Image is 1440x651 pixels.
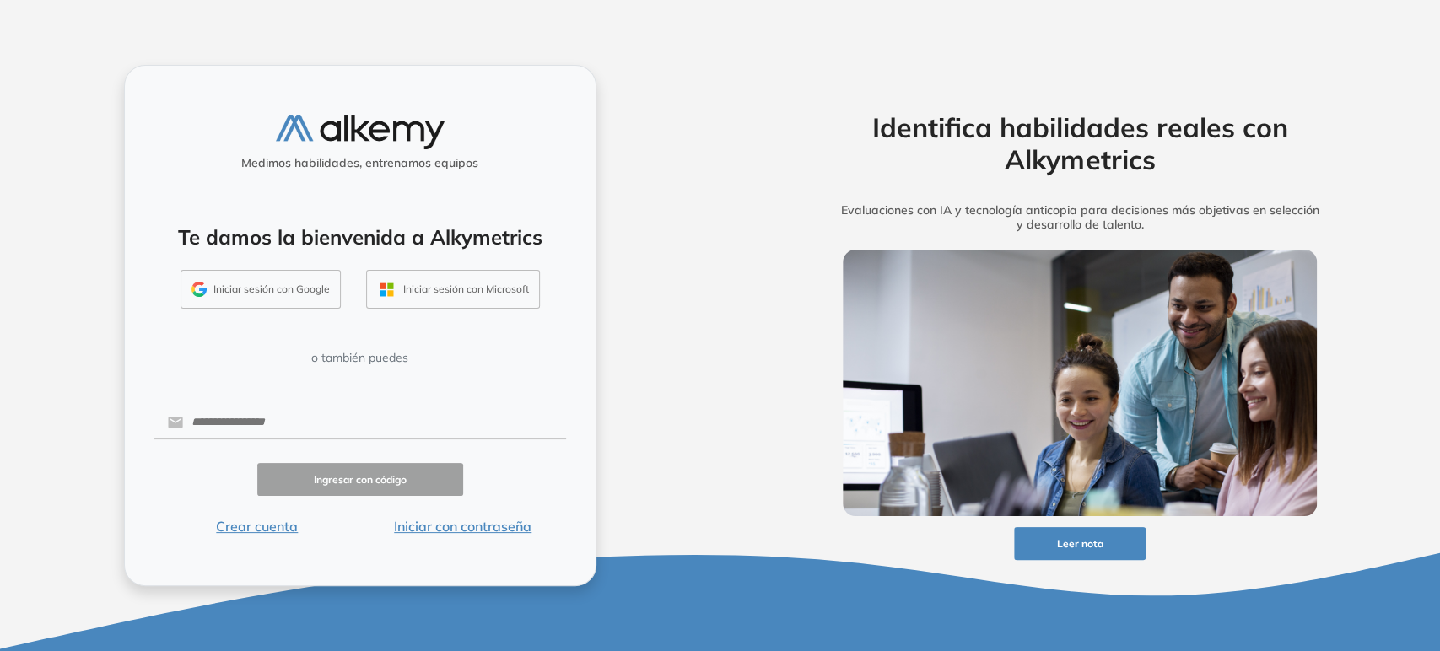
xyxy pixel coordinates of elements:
span: o también puedes [311,349,408,367]
h5: Evaluaciones con IA y tecnología anticopia para decisiones más objetivas en selección y desarroll... [817,203,1343,232]
button: Ingresar con código [257,463,463,496]
img: OUTLOOK_ICON [377,280,396,299]
img: GMAIL_ICON [191,282,207,297]
h2: Identifica habilidades reales con Alkymetrics [817,111,1343,176]
h4: Te damos la bienvenida a Alkymetrics [147,225,574,250]
button: Iniciar sesión con Google [181,270,341,309]
div: Widget de chat [1136,455,1440,651]
iframe: Chat Widget [1136,455,1440,651]
button: Iniciar sesión con Microsoft [366,270,540,309]
button: Iniciar con contraseña [360,516,566,536]
img: logo-alkemy [276,115,445,149]
h5: Medimos habilidades, entrenamos equipos [132,156,589,170]
button: Leer nota [1014,527,1146,560]
button: Crear cuenta [154,516,360,536]
img: img-more-info [843,250,1317,516]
